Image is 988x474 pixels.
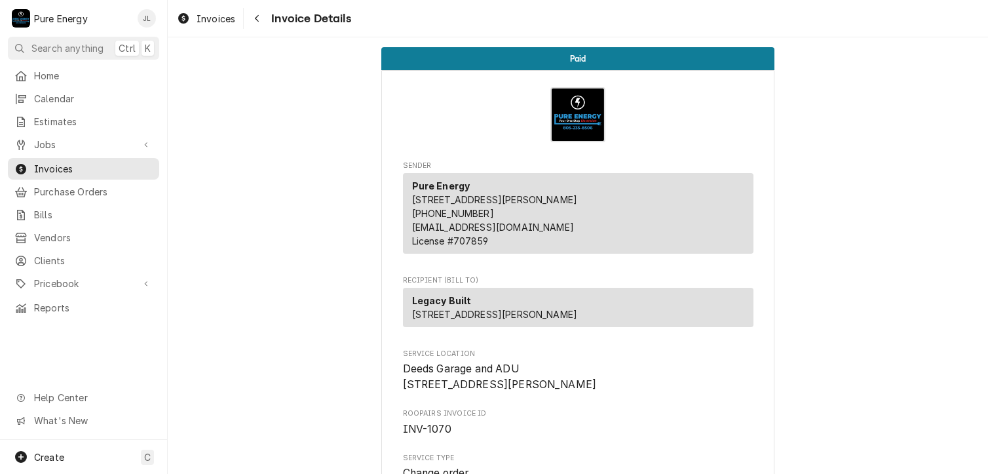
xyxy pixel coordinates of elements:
[403,288,753,332] div: Recipient (Bill To)
[412,194,578,205] span: [STREET_ADDRESS][PERSON_NAME]
[403,453,753,464] span: Service Type
[8,297,159,319] a: Reports
[119,41,136,55] span: Ctrl
[403,161,753,171] span: Sender
[246,8,267,29] button: Navigate back
[8,88,159,109] a: Calendar
[138,9,156,28] div: James Linnenkamp's Avatar
[403,361,753,392] span: Service Location
[8,250,159,271] a: Clients
[8,158,159,180] a: Invoices
[403,161,753,260] div: Invoice Sender
[34,277,133,290] span: Pricebook
[403,275,753,333] div: Invoice Recipient
[144,450,151,464] span: C
[8,111,159,132] a: Estimates
[8,181,159,203] a: Purchase Orders
[403,173,753,259] div: Sender
[267,10,351,28] span: Invoice Details
[34,254,153,267] span: Clients
[8,204,159,226] a: Bills
[8,387,159,408] a: Go to Help Center
[34,12,88,26] div: Pure Energy
[34,452,64,463] span: Create
[34,208,153,222] span: Bills
[8,37,159,60] button: Search anythingCtrlK
[412,208,494,219] a: [PHONE_NUMBER]
[570,54,586,63] span: Paid
[34,138,133,151] span: Jobs
[403,423,451,435] span: INV-1070
[34,391,151,405] span: Help Center
[412,180,470,191] strong: Pure Energy
[8,273,159,294] a: Go to Pricebook
[12,9,30,28] div: Pure Energy's Avatar
[34,301,153,315] span: Reports
[403,349,753,393] div: Service Location
[34,414,151,427] span: What's New
[34,69,153,83] span: Home
[403,349,753,359] span: Service Location
[550,87,605,142] img: Logo
[31,41,104,55] span: Search anything
[172,8,240,30] a: Invoices
[403,363,597,391] span: Deeds Garage and ADU [STREET_ADDRESS][PERSON_NAME]
[8,65,159,87] a: Home
[412,222,574,233] a: [EMAIL_ADDRESS][DOMAIN_NAME]
[412,309,578,320] span: [STREET_ADDRESS][PERSON_NAME]
[412,235,488,247] span: License # 707859
[8,134,159,155] a: Go to Jobs
[138,9,156,28] div: JL
[34,231,153,245] span: Vendors
[8,410,159,431] a: Go to What's New
[34,115,153,128] span: Estimates
[381,47,774,70] div: Status
[412,295,472,306] strong: Legacy Built
[403,173,753,254] div: Sender
[34,162,153,176] span: Invoices
[197,12,235,26] span: Invoices
[403,288,753,327] div: Recipient (Bill To)
[12,9,30,28] div: P
[403,408,753,437] div: Roopairs Invoice ID
[403,422,753,437] span: Roopairs Invoice ID
[145,41,151,55] span: K
[34,92,153,106] span: Calendar
[403,408,753,419] span: Roopairs Invoice ID
[34,185,153,199] span: Purchase Orders
[403,275,753,286] span: Recipient (Bill To)
[8,227,159,248] a: Vendors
